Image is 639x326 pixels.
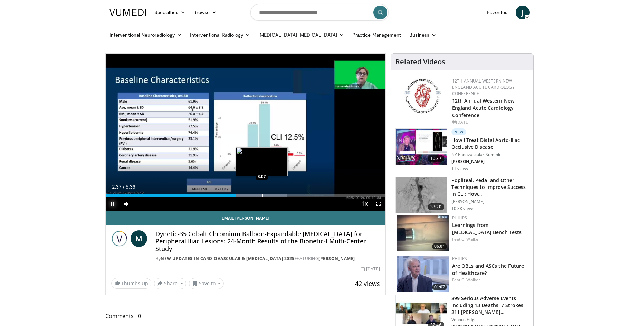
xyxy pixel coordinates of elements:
span: 10:37 [428,155,444,162]
img: T6d-rUZNqcn4uJqH4xMDoxOjBrO-I4W8.150x105_q85_crop-smart_upscale.jpg [396,177,447,213]
a: Are OBLs and ASCs the Future of Healthcare? [452,262,524,276]
p: NY Endovascular Summit [451,152,529,157]
a: Philips [452,215,467,221]
img: 0954f259-7907-4053-a817-32a96463ecc8.png.150x105_q85_autocrop_double_scale_upscale_version-0.2.png [403,78,442,114]
a: 06:01 [397,215,449,251]
button: Share [154,278,186,289]
span: 2:37 [112,184,121,190]
img: New Updates in Cardiovascular & Interventional Radiology 2025 [111,230,128,247]
p: New [451,128,467,135]
div: Progress Bar [106,194,385,197]
h4: Dynetic-35 Cobalt Chromium Balloon-Expandable [MEDICAL_DATA] for Peripheral Iliac Lesions: 24-Mon... [155,230,380,253]
div: [DATE] [361,266,380,272]
div: [DATE] [452,119,528,125]
span: 42 views [355,279,380,288]
p: 11 views [451,166,468,171]
a: Email [PERSON_NAME] [106,211,385,225]
a: Business [405,28,440,42]
a: Learnings from [MEDICAL_DATA] Bench Tests [452,222,522,236]
a: C. Walker [461,277,480,283]
a: Specialties [150,6,189,19]
a: Practice Management [348,28,405,42]
a: Thumbs Up [111,278,151,289]
p: 10.3K views [451,206,474,211]
a: 01:07 [397,256,449,292]
video-js: Video Player [106,54,385,211]
button: Playback Rate [358,197,372,211]
div: By FEATURING [155,256,380,262]
a: C. Walker [461,236,480,242]
a: 12th Annual Western New England Acute Cardiology Conference [452,78,515,96]
button: Save to [189,278,224,289]
span: / [123,184,124,190]
span: 33:20 [428,203,444,210]
span: 06:01 [432,243,447,249]
div: Feat. [452,236,528,242]
a: M [131,230,147,247]
h4: Related Videos [395,58,445,66]
a: Favorites [483,6,512,19]
a: [MEDICAL_DATA] [MEDICAL_DATA] [254,28,348,42]
a: New Updates in Cardiovascular & [MEDICAL_DATA] 2025 [161,256,295,261]
p: Venous Edge [451,317,529,323]
img: 0547a951-2e8b-4df6-bc87-cc102613d05c.150x105_q85_crop-smart_upscale.jpg [397,215,449,251]
img: 4b355214-b789-4d36-b463-674db39b8a24.150x105_q85_crop-smart_upscale.jpg [396,129,447,165]
a: Interventional Radiology [186,28,254,42]
a: Philips [452,256,467,261]
h3: 899 Serious Adverse Events Including 13 Deaths, 7 Strokes, 211 [PERSON_NAME]… [451,295,529,316]
input: Search topics, interventions [250,4,389,21]
span: Comments 0 [105,311,386,320]
button: Fullscreen [372,197,385,211]
a: Interventional Neuroradiology [105,28,186,42]
h3: Popliteal, Pedal and Other Techniques to Improve Success in CLI: How… [451,177,529,198]
a: Browse [189,6,221,19]
a: 10:37 New How I Treat Distal Aorto-Iliac Occlusive Disease NY Endovascular Summit [PERSON_NAME] 1... [395,128,529,171]
p: [PERSON_NAME] [451,159,529,164]
p: [PERSON_NAME] [451,199,529,204]
a: 33:20 Popliteal, Pedal and Other Techniques to Improve Success in CLI: How… [PERSON_NAME] 10.3K v... [395,177,529,213]
img: image.jpeg [236,147,288,176]
a: [PERSON_NAME] [318,256,355,261]
a: J [516,6,530,19]
a: 12th Annual Western New England Acute Cardiology Conference [452,97,514,118]
img: VuMedi Logo [109,9,146,16]
h3: How I Treat Distal Aorto-Iliac Occlusive Disease [451,137,529,151]
button: Mute [120,197,133,211]
span: 5:36 [126,184,135,190]
span: 01:07 [432,284,447,290]
div: Feat. [452,277,528,283]
button: Pause [106,197,120,211]
img: 75a3f960-6a0f-456d-866c-450ec948de62.150x105_q85_crop-smart_upscale.jpg [397,256,449,292]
